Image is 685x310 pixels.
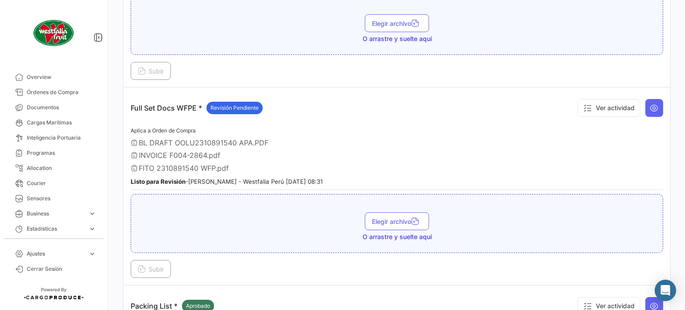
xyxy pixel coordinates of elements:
[131,260,171,278] button: Subir
[131,102,263,114] p: Full Set Docs WFPE *
[27,250,85,258] span: Ajustes
[131,178,186,185] b: Listo para Revisión
[186,302,210,310] span: Aprobado
[7,100,100,115] a: Documentos
[138,265,164,273] span: Subir
[372,218,422,225] span: Elegir archivo
[27,88,96,96] span: Órdenes de Compra
[27,134,96,142] span: Inteligencia Portuaria
[27,210,85,218] span: Business
[27,194,96,203] span: Sensores
[7,161,100,176] a: Allocation
[131,178,323,185] small: - [PERSON_NAME] - Westfalia Perú [DATE] 08:31
[655,280,676,301] div: Abrir Intercom Messenger
[27,103,96,112] span: Documentos
[88,210,96,218] span: expand_more
[363,34,432,43] span: O arrastre y suelte aquí
[139,138,268,147] span: BL DRAFT OOLU2310891540 APA.PDF
[7,145,100,161] a: Programas
[31,11,76,55] img: client-50.png
[7,191,100,206] a: Sensores
[7,130,100,145] a: Inteligencia Portuaria
[365,212,429,230] button: Elegir archivo
[365,14,429,32] button: Elegir archivo
[139,151,220,160] span: INVOICE F004-2864.pdf
[27,225,85,233] span: Estadísticas
[27,149,96,157] span: Programas
[363,232,432,241] span: O arrastre y suelte aquí
[210,104,259,112] span: Revisión Pendiente
[131,62,171,80] button: Subir
[88,250,96,258] span: expand_more
[7,85,100,100] a: Órdenes de Compra
[27,179,96,187] span: Courier
[578,99,640,117] button: Ver actividad
[139,164,229,173] span: FITO 2310891540 WFP.pdf
[27,164,96,172] span: Allocation
[7,115,100,130] a: Cargas Marítimas
[27,119,96,127] span: Cargas Marítimas
[131,127,196,134] span: Aplica a Orden de Compra
[27,265,96,273] span: Cerrar Sesión
[138,67,164,75] span: Subir
[27,73,96,81] span: Overview
[372,20,422,27] span: Elegir archivo
[7,70,100,85] a: Overview
[88,225,96,233] span: expand_more
[7,176,100,191] a: Courier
